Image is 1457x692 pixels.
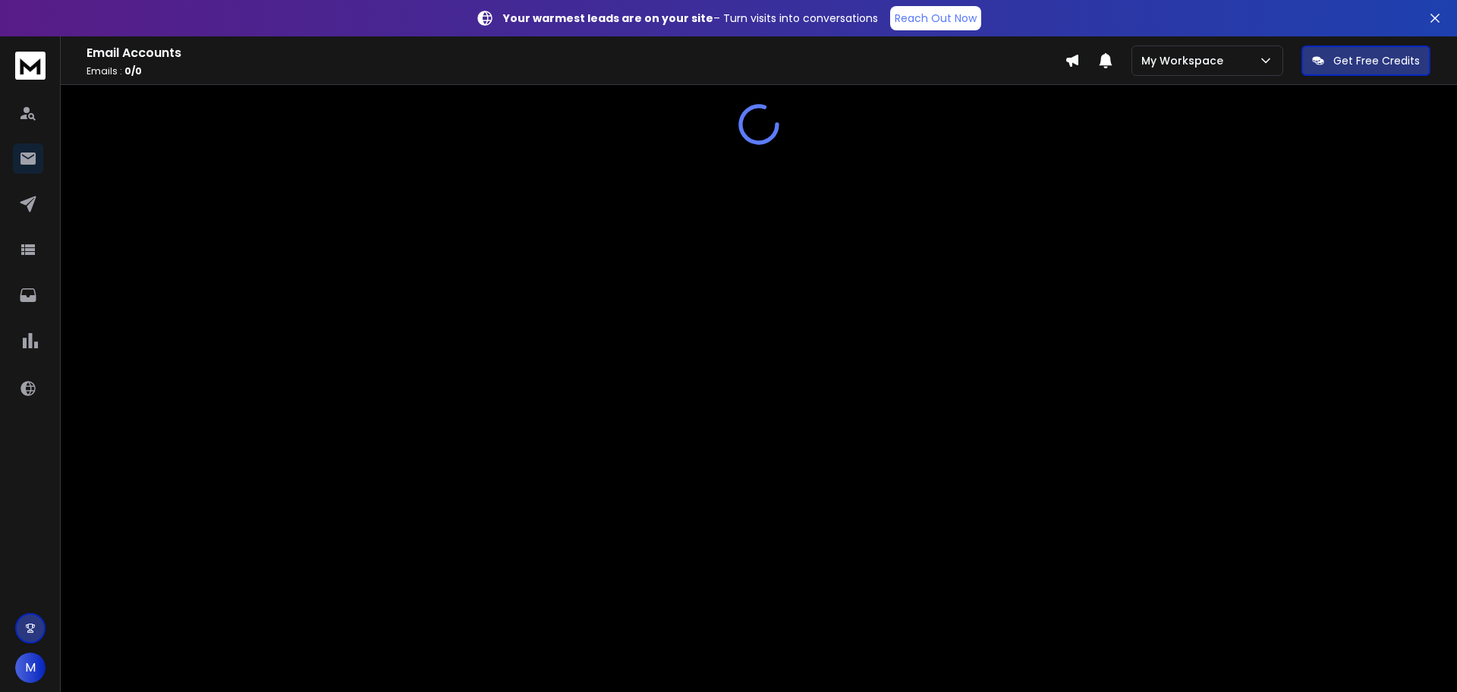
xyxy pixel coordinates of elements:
strong: Your warmest leads are on your site [503,11,713,26]
span: 0 / 0 [124,64,142,77]
p: – Turn visits into conversations [503,11,878,26]
h1: Email Accounts [87,44,1065,62]
img: logo [15,52,46,80]
button: M [15,653,46,683]
p: My Workspace [1141,53,1229,68]
p: Get Free Credits [1333,53,1420,68]
p: Reach Out Now [895,11,977,26]
a: Reach Out Now [890,6,981,30]
button: Get Free Credits [1301,46,1430,76]
p: Emails : [87,65,1065,77]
